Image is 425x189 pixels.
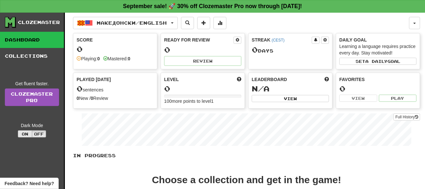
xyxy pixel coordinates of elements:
[339,37,417,43] div: Daily Goal
[339,85,417,93] div: 0
[213,17,226,29] button: More stats
[5,89,59,106] a: ClozemasterPro
[164,46,241,54] div: 0
[77,45,154,53] div: 0
[77,76,111,83] span: Played [DATE]
[97,20,167,26] span: Македонски / English
[77,96,79,101] strong: 0
[339,95,377,102] button: View
[91,96,93,101] strong: 0
[97,56,100,61] strong: 0
[252,84,270,93] span: N/A
[339,76,417,83] div: Favorites
[5,122,59,129] div: Dark Mode
[164,76,179,83] span: Level
[252,45,258,54] span: 0
[18,19,60,26] div: Clozemaster
[73,17,178,29] button: Македонски/English
[77,85,154,93] div: sentences
[197,17,210,29] button: Add sentence to collection
[252,46,329,54] div: Day s
[77,55,100,62] div: Playing:
[394,113,420,121] button: Full History
[73,152,420,159] p: In Progress
[77,95,154,101] div: New / Review
[379,95,417,102] button: Play
[339,43,417,56] div: Learning a language requires practice every day. Stay motivated!
[164,85,241,93] div: 0
[164,56,241,66] button: Review
[5,180,54,187] span: Open feedback widget
[252,76,287,83] span: Leaderboard
[77,84,83,93] span: 0
[252,37,312,43] div: Streak
[128,56,130,61] strong: 0
[339,58,417,65] button: Seta dailygoal
[123,3,302,9] strong: September sale! 🚀 30% off Clozemaster Pro now through [DATE]!
[181,17,194,29] button: Search sentences
[252,95,329,102] button: View
[103,55,130,62] div: Mastered:
[18,130,32,137] button: On
[324,76,329,83] span: This week in points, UTC
[365,59,387,64] span: a daily
[152,175,341,185] div: Choose a collection and get in the game!
[272,38,285,42] a: (CEST)
[237,76,241,83] span: Score more points to level up
[77,37,154,43] div: Score
[164,37,234,43] div: Ready for Review
[5,80,59,87] div: Get fluent faster.
[164,98,241,104] div: 100 more points to level 1
[32,130,46,137] button: Off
